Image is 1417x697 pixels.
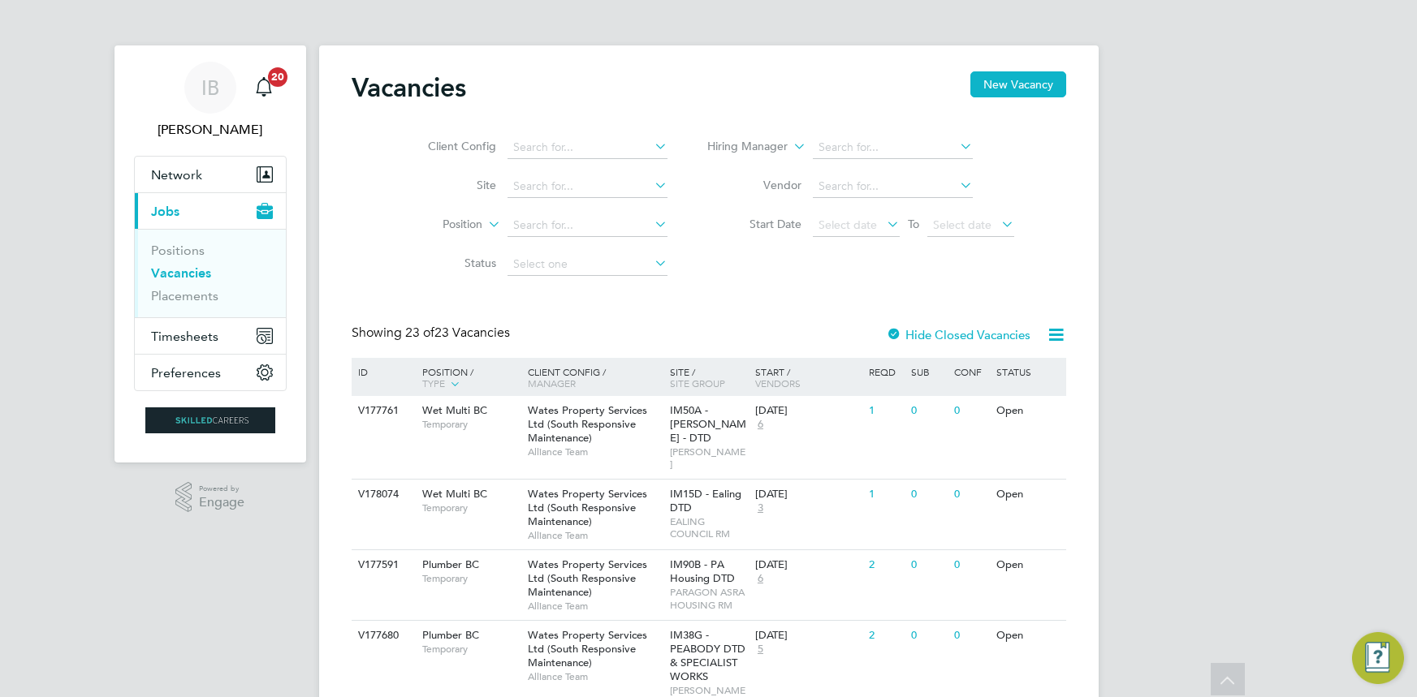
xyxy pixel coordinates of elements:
button: Preferences [135,355,286,390]
label: Position [389,217,482,233]
span: 6 [755,572,766,586]
div: Open [992,621,1063,651]
div: Site / [666,358,751,397]
div: [DATE] [755,488,861,501]
div: 0 [907,480,949,510]
span: Isabelle Blackhall [134,120,287,140]
input: Select one [508,253,667,276]
span: IM90B - PA Housing DTD [670,557,735,585]
button: Engage Resource Center [1352,632,1404,684]
span: Temporary [422,418,520,431]
span: 5 [755,643,766,656]
span: Manager [528,376,576,389]
a: Placements [151,288,218,303]
div: Sub [907,358,949,385]
span: Plumber BC [422,628,479,642]
div: Jobs [135,229,286,317]
label: Client Config [403,139,496,153]
div: 0 [950,480,992,510]
div: 1 [865,396,907,426]
span: 23 Vacancies [405,325,510,341]
span: Network [151,167,202,183]
div: V177680 [354,621,411,651]
button: Network [135,157,286,192]
span: 6 [755,418,766,432]
span: Site Group [670,376,725,389]
input: Search for... [508,214,667,237]
a: IB[PERSON_NAME] [134,62,287,140]
span: Alliance Team [528,445,662,458]
span: Wates Property Services Ltd (South Responsive Maintenance) [528,557,647,599]
nav: Main navigation [114,45,306,463]
span: Wates Property Services Ltd (South Responsive Maintenance) [528,628,647,669]
div: 2 [865,550,907,580]
span: Powered by [199,482,244,496]
label: Start Date [708,217,801,231]
div: Reqd [865,358,907,385]
span: 3 [755,501,766,515]
div: [DATE] [755,558,861,572]
div: Position / [410,358,524,398]
label: Vendor [708,178,801,192]
span: Engage [199,496,244,510]
span: [PERSON_NAME] [670,445,747,471]
span: 23 of [405,325,434,341]
input: Search for... [813,136,973,159]
div: 0 [907,621,949,651]
span: Wet Multi BC [422,403,487,417]
span: Select date [819,217,877,232]
img: skilledcareers-logo-retina.png [145,407,275,433]
input: Search for... [508,136,667,159]
span: Alliance Team [528,670,662,683]
label: Hiring Manager [694,139,788,155]
div: 0 [950,550,992,580]
div: Conf [950,358,992,385]
span: To [903,213,924,234]
div: Status [992,358,1063,385]
div: Start / [751,358,865,397]
label: Status [403,256,496,270]
span: Timesheets [151,329,218,344]
div: 0 [907,396,949,426]
div: Client Config / [524,358,666,397]
button: Jobs [135,193,286,229]
div: ID [354,358,411,385]
div: 0 [907,550,949,580]
button: New Vacancy [970,71,1066,97]
div: V177761 [354,396,411,426]
h2: Vacancies [352,71,466,104]
div: Showing [352,325,513,342]
span: Preferences [151,365,221,381]
div: 1 [865,480,907,510]
a: Go to home page [134,407,287,433]
div: 0 [950,621,992,651]
span: Wet Multi BC [422,487,487,501]
span: EALING COUNCIL RM [670,515,747,540]
a: Powered byEngage [175,482,244,513]
span: Temporary [422,572,520,585]
label: Hide Closed Vacancies [886,327,1030,342]
span: Type [422,376,445,389]
span: IM50A - [PERSON_NAME] - DTD [670,403,746,445]
span: IB [201,77,219,98]
div: V177591 [354,550,411,580]
button: Timesheets [135,318,286,354]
span: IM38G - PEABODY DTD & SPECIALIST WORKS [670,628,745,683]
span: Wates Property Services Ltd (South Responsive Maintenance) [528,487,647,528]
span: IM15D - Ealing DTD [670,487,741,514]
div: Open [992,396,1063,426]
div: 2 [865,621,907,651]
span: Alliance Team [528,600,662,613]
span: Plumber BC [422,557,479,571]
span: Select date [933,217,991,232]
div: Open [992,480,1063,510]
span: 20 [268,67,287,87]
div: Open [992,550,1063,580]
span: Wates Property Services Ltd (South Responsive Maintenance) [528,403,647,445]
span: Temporary [422,643,520,656]
div: V178074 [354,480,411,510]
label: Site [403,178,496,192]
span: Vendors [755,376,801,389]
div: 0 [950,396,992,426]
input: Search for... [813,175,973,198]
